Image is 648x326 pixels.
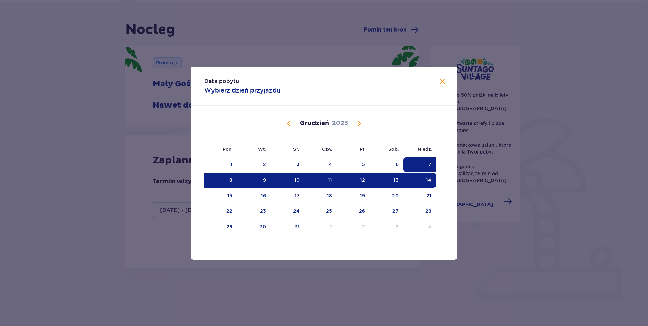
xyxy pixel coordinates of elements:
small: Śr. [293,146,299,152]
div: 9 [263,177,266,183]
td: Data zaznaczona. niedziela, 14 grudnia 2025 [403,173,436,188]
td: 23 [237,204,271,219]
div: 1 [330,223,332,230]
td: 19 [337,188,370,203]
button: Następny miesiąc [355,119,363,127]
td: 27 [370,204,403,219]
td: 31 [271,220,304,235]
small: Pon. [223,146,233,152]
td: Data zaznaczona. niedziela, 7 grudnia 2025 [403,157,436,172]
button: Zamknij [438,78,446,86]
div: 11 [328,177,332,183]
td: 4 [304,157,337,172]
div: 13 [393,177,399,183]
div: 2 [362,223,365,230]
td: 22 [204,204,237,219]
td: 24 [271,204,304,219]
td: 28 [403,204,436,219]
small: Czw. [322,146,332,152]
p: Wybierz dzień przyjazdu [204,86,280,95]
td: 1 [204,157,237,172]
td: Data zaznaczona. sobota, 13 grudnia 2025 [370,173,403,188]
td: 20 [370,188,403,203]
p: 2025 [332,119,348,127]
td: Data zaznaczona. środa, 10 grudnia 2025 [271,173,304,188]
div: 27 [392,208,399,215]
td: 16 [237,188,271,203]
div: 7 [428,161,431,168]
div: 1 [230,161,232,168]
td: 4 [403,220,436,235]
div: 12 [360,177,365,183]
td: 29 [204,220,237,235]
td: 2 [237,157,271,172]
td: 5 [337,157,370,172]
div: 28 [425,208,431,215]
td: 21 [403,188,436,203]
td: 25 [304,204,337,219]
small: Niedz. [418,146,432,152]
td: Data zaznaczona. wtorek, 9 grudnia 2025 [237,173,271,188]
td: 3 [271,157,304,172]
div: 26 [359,208,365,215]
td: 1 [304,220,337,235]
td: Data zaznaczona. czwartek, 11 grudnia 2025 [304,173,337,188]
td: 18 [304,188,337,203]
div: 17 [295,192,300,199]
p: Data pobytu [204,78,239,85]
td: 6 [370,157,403,172]
div: 4 [428,223,431,230]
div: 30 [260,223,266,230]
td: 26 [337,204,370,219]
div: 25 [326,208,332,215]
td: 2 [337,220,370,235]
div: 31 [295,223,300,230]
div: 29 [226,223,232,230]
div: 19 [360,192,365,199]
td: 15 [204,188,237,203]
td: 3 [370,220,403,235]
div: 3 [396,223,399,230]
button: Poprzedni miesiąc [285,119,293,127]
small: Wt. [258,146,266,152]
div: 3 [297,161,300,168]
div: 21 [426,192,431,199]
small: Sob. [388,146,399,152]
div: 18 [327,192,332,199]
div: 20 [392,192,399,199]
p: Grudzień [300,119,329,127]
div: 16 [261,192,266,199]
div: 15 [227,192,232,199]
div: 8 [229,177,232,183]
div: 6 [396,161,399,168]
td: 30 [237,220,271,235]
div: 14 [426,177,431,183]
div: 23 [260,208,266,215]
div: 10 [294,177,300,183]
div: 4 [329,161,332,168]
div: 2 [263,161,266,168]
td: Data zaznaczona. piątek, 12 grudnia 2025 [337,173,370,188]
div: 5 [362,161,365,168]
div: 22 [226,208,232,215]
small: Pt. [360,146,366,152]
td: 17 [271,188,304,203]
td: Data zaznaczona. poniedziałek, 8 grudnia 2025 [204,173,237,188]
div: 24 [293,208,300,215]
